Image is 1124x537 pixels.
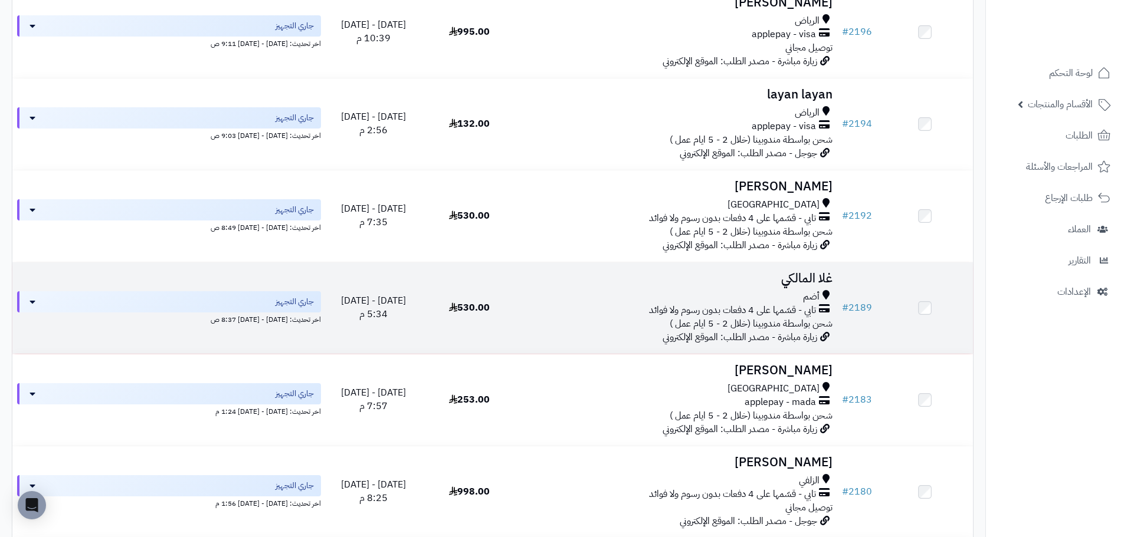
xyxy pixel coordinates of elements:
span: تابي - قسّمها على 4 دفعات بدون رسوم ولا فوائد [649,212,816,225]
a: #2189 [842,301,872,315]
span: 995.00 [449,25,490,39]
span: # [842,301,848,315]
a: #2180 [842,485,872,499]
span: العملاء [1068,221,1091,238]
span: زيارة مباشرة - مصدر الطلب: الموقع الإلكتروني [663,54,817,68]
span: أضم [803,290,820,304]
span: 253.00 [449,393,490,407]
span: توصيل مجاني [785,41,833,55]
a: العملاء [993,215,1117,243]
span: تابي - قسّمها على 4 دفعات بدون رسوم ولا فوائد [649,304,816,317]
span: جاري التجهيز [276,20,314,32]
a: الطلبات [993,121,1117,150]
a: #2183 [842,393,872,407]
span: زيارة مباشرة - مصدر الطلب: الموقع الإلكتروني [663,330,817,344]
a: #2194 [842,117,872,131]
div: اخر تحديث: [DATE] - [DATE] 9:03 ص [17,129,321,141]
span: جاري التجهيز [276,112,314,124]
a: المراجعات والأسئلة [993,153,1117,181]
span: 132.00 [449,117,490,131]
span: applepay - mada [745,396,816,409]
span: تابي - قسّمها على 4 دفعات بدون رسوم ولا فوائد [649,487,816,501]
h3: layan layan [522,88,833,101]
span: # [842,117,848,131]
span: [DATE] - [DATE] 8:25 م [341,477,406,505]
span: الطلبات [1066,127,1093,144]
h3: [PERSON_NAME] [522,456,833,469]
span: الرياض [795,14,820,28]
span: [DATE] - [DATE] 10:39 م [341,18,406,45]
span: 530.00 [449,301,490,315]
span: [GEOGRAPHIC_DATA] [728,382,820,396]
span: التقارير [1069,252,1091,269]
span: applepay - visa [752,120,816,133]
span: شحن بواسطة مندوبينا (خلال 2 - 5 ايام عمل ) [670,225,833,239]
span: شحن بواسطة مندوبينا (خلال 2 - 5 ايام عمل ) [670,317,833,331]
h3: [PERSON_NAME] [522,180,833,193]
span: جاري التجهيز [276,480,314,492]
span: 998.00 [449,485,490,499]
span: المراجعات والأسئلة [1026,159,1093,175]
h3: [PERSON_NAME] [522,364,833,377]
a: طلبات الإرجاع [993,184,1117,212]
a: التقارير [993,246,1117,275]
span: # [842,485,848,499]
span: جاري التجهيز [276,204,314,216]
span: لوحة التحكم [1049,65,1093,81]
span: 530.00 [449,209,490,223]
span: # [842,209,848,223]
div: اخر تحديث: [DATE] - [DATE] 9:11 ص [17,37,321,49]
span: [GEOGRAPHIC_DATA] [728,198,820,212]
span: جاري التجهيز [276,296,314,308]
span: جوجل - مصدر الطلب: الموقع الإلكتروني [680,146,817,160]
a: لوحة التحكم [993,59,1117,87]
span: الزلفي [799,474,820,487]
div: اخر تحديث: [DATE] - [DATE] 8:49 ص [17,220,321,233]
span: الأقسام والمنتجات [1028,96,1093,113]
span: # [842,393,848,407]
span: توصيل مجاني [785,500,833,515]
h3: غلا المالكي [522,272,833,285]
span: زيارة مباشرة - مصدر الطلب: الموقع الإلكتروني [663,238,817,252]
span: # [842,25,848,39]
span: [DATE] - [DATE] 2:56 م [341,110,406,137]
span: طلبات الإرجاع [1045,190,1093,206]
div: اخر تحديث: [DATE] - [DATE] 1:24 م [17,404,321,417]
a: #2196 [842,25,872,39]
span: شحن بواسطة مندوبينا (خلال 2 - 5 ايام عمل ) [670,408,833,423]
div: اخر تحديث: [DATE] - [DATE] 8:37 ص [17,312,321,325]
div: اخر تحديث: [DATE] - [DATE] 1:56 م [17,496,321,509]
span: [DATE] - [DATE] 7:35 م [341,202,406,229]
a: #2192 [842,209,872,223]
div: Open Intercom Messenger [18,491,46,519]
span: [DATE] - [DATE] 7:57 م [341,386,406,413]
span: الإعدادات [1057,284,1091,300]
span: جوجل - مصدر الطلب: الموقع الإلكتروني [680,514,817,528]
span: زيارة مباشرة - مصدر الطلب: الموقع الإلكتروني [663,422,817,436]
span: شحن بواسطة مندوبينا (خلال 2 - 5 ايام عمل ) [670,133,833,147]
span: جاري التجهيز [276,388,314,400]
span: applepay - visa [752,28,816,41]
span: [DATE] - [DATE] 5:34 م [341,294,406,321]
a: الإعدادات [993,278,1117,306]
span: الرياض [795,106,820,120]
